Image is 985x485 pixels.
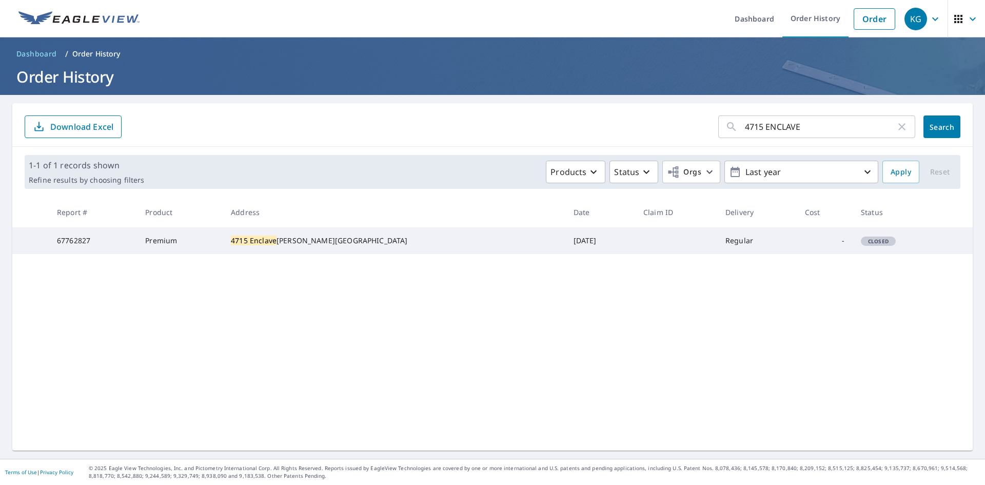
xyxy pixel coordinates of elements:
[717,227,797,254] td: Regular
[923,115,960,138] button: Search
[49,227,137,254] td: 67762827
[25,115,122,138] button: Download Excel
[932,122,952,132] span: Search
[40,469,73,476] a: Privacy Policy
[12,66,973,87] h1: Order History
[89,464,980,480] p: © 2025 Eagle View Technologies, Inc. and Pictometry International Corp. All Rights Reserved. Repo...
[565,197,635,227] th: Date
[797,227,853,254] td: -
[5,469,37,476] a: Terms of Use
[550,166,586,178] p: Products
[635,197,717,227] th: Claim ID
[231,236,277,245] mark: 4715 Enclave
[18,11,140,27] img: EV Logo
[565,227,635,254] td: [DATE]
[137,227,223,254] td: Premium
[724,161,878,183] button: Last year
[137,197,223,227] th: Product
[662,161,720,183] button: Orgs
[853,197,943,227] th: Status
[904,8,927,30] div: KG
[609,161,658,183] button: Status
[891,166,911,179] span: Apply
[717,197,797,227] th: Delivery
[16,49,57,59] span: Dashboard
[745,112,896,141] input: Address, Report #, Claim ID, etc.
[223,197,565,227] th: Address
[29,159,144,171] p: 1-1 of 1 records shown
[741,163,861,181] p: Last year
[882,161,919,183] button: Apply
[72,49,121,59] p: Order History
[49,197,137,227] th: Report #
[797,197,853,227] th: Cost
[862,238,895,245] span: Closed
[546,161,605,183] button: Products
[231,236,557,246] div: [PERSON_NAME][GEOGRAPHIC_DATA]
[667,166,701,179] span: Orgs
[854,8,895,30] a: Order
[614,166,639,178] p: Status
[12,46,61,62] a: Dashboard
[65,48,68,60] li: /
[5,469,73,475] p: |
[50,121,113,132] p: Download Excel
[29,176,144,185] p: Refine results by choosing filters
[12,46,973,62] nav: breadcrumb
